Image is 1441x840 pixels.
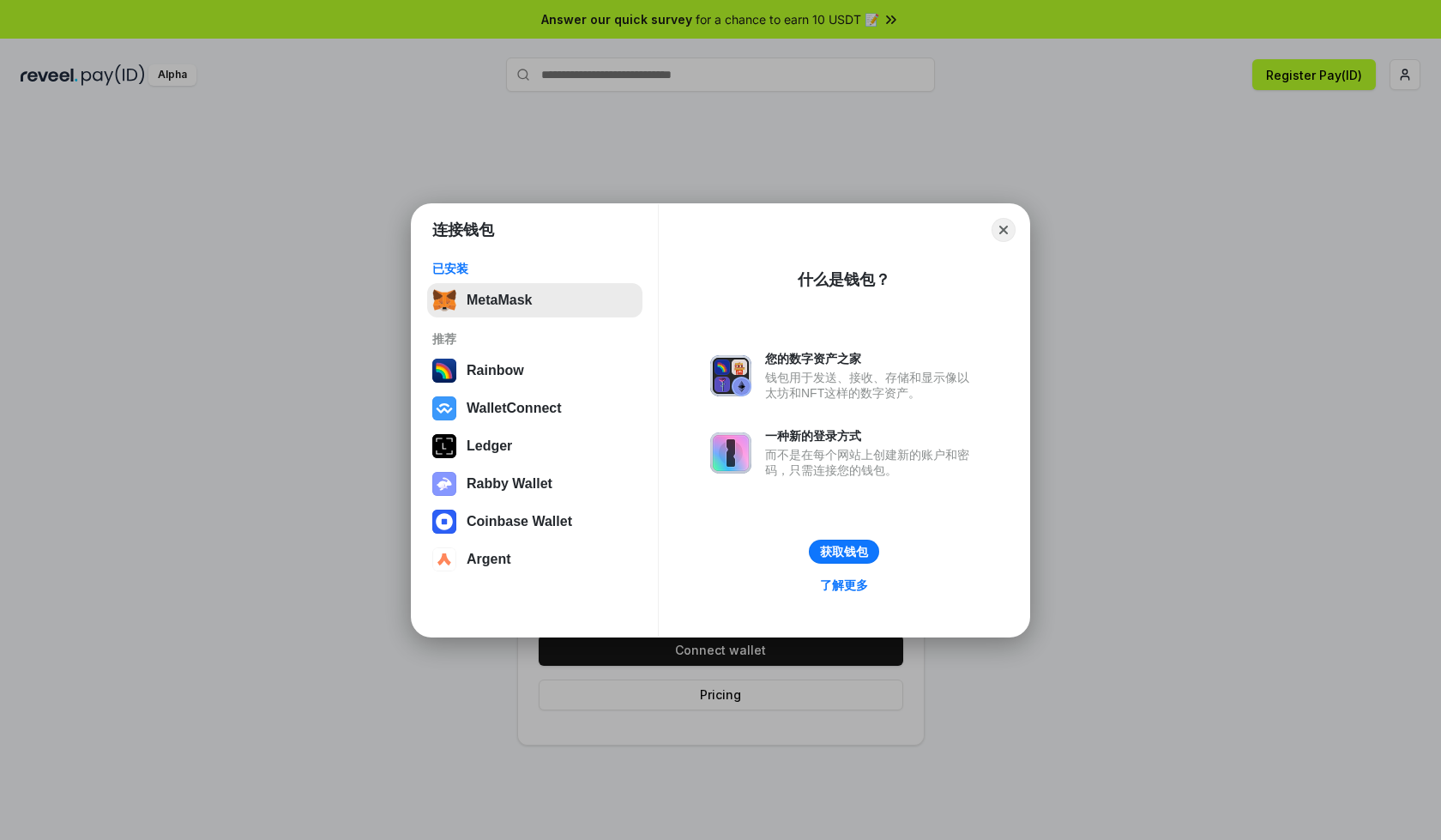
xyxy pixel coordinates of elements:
[467,401,562,416] div: WalletConnect
[810,574,878,596] a: 了解更多
[765,370,978,401] div: 钱包用于发送、接收、存储和显示像以太坊和NFT这样的数字资产。
[809,540,879,564] button: 获取钱包
[432,434,456,458] img: svg+xml,%3Csvg%20xmlns%3D%22http%3A%2F%2Fwww.w3.org%2F2000%2Fsvg%22%20width%3D%2228%22%20height%3...
[432,396,456,420] img: svg+xml,%3Csvg%20width%3D%2228%22%20height%3D%2228%22%20viewBox%3D%220%200%2028%2028%22%20fill%3D...
[432,359,456,383] img: svg+xml,%3Csvg%20width%3D%22120%22%20height%3D%22120%22%20viewBox%3D%220%200%20120%20120%22%20fil...
[427,542,642,577] button: Argent
[992,218,1016,242] button: Close
[427,283,642,317] button: MetaMask
[427,505,642,539] button: Coinbase Wallet
[710,355,751,396] img: svg+xml,%3Csvg%20xmlns%3D%22http%3A%2F%2Fwww.w3.org%2F2000%2Fsvg%22%20fill%3D%22none%22%20viewBox...
[467,476,552,492] div: Rabby Wallet
[467,293,532,308] div: MetaMask
[820,577,868,593] div: 了解更多
[798,269,890,290] div: 什么是钱包？
[432,547,456,571] img: svg+xml,%3Csvg%20width%3D%2228%22%20height%3D%2228%22%20viewBox%3D%220%200%2028%2028%22%20fill%3D...
[432,472,456,496] img: svg+xml,%3Csvg%20xmlns%3D%22http%3A%2F%2Fwww.w3.org%2F2000%2Fsvg%22%20fill%3D%22none%22%20viewBox...
[432,288,456,312] img: svg+xml,%3Csvg%20fill%3D%22none%22%20height%3D%2233%22%20viewBox%3D%220%200%2035%2033%22%20width%...
[427,354,642,388] button: Rainbow
[710,432,751,474] img: svg+xml,%3Csvg%20xmlns%3D%22http%3A%2F%2Fwww.w3.org%2F2000%2Fsvg%22%20fill%3D%22none%22%20viewBox...
[765,428,978,444] div: 一种新的登录方式
[765,447,978,478] div: 而不是在每个网站上创建新的账户和密码，只需连接您的钱包。
[432,220,494,240] h1: 连接钱包
[820,544,868,559] div: 获取钱包
[467,552,511,567] div: Argent
[765,351,978,366] div: 您的数字资产之家
[432,510,456,534] img: svg+xml,%3Csvg%20width%3D%2228%22%20height%3D%2228%22%20viewBox%3D%220%200%2028%2028%22%20fill%3D...
[467,514,572,529] div: Coinbase Wallet
[467,438,512,454] div: Ledger
[427,391,642,426] button: WalletConnect
[427,429,642,463] button: Ledger
[432,261,637,276] div: 已安装
[432,331,637,347] div: 推荐
[467,363,524,378] div: Rainbow
[427,467,642,501] button: Rabby Wallet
